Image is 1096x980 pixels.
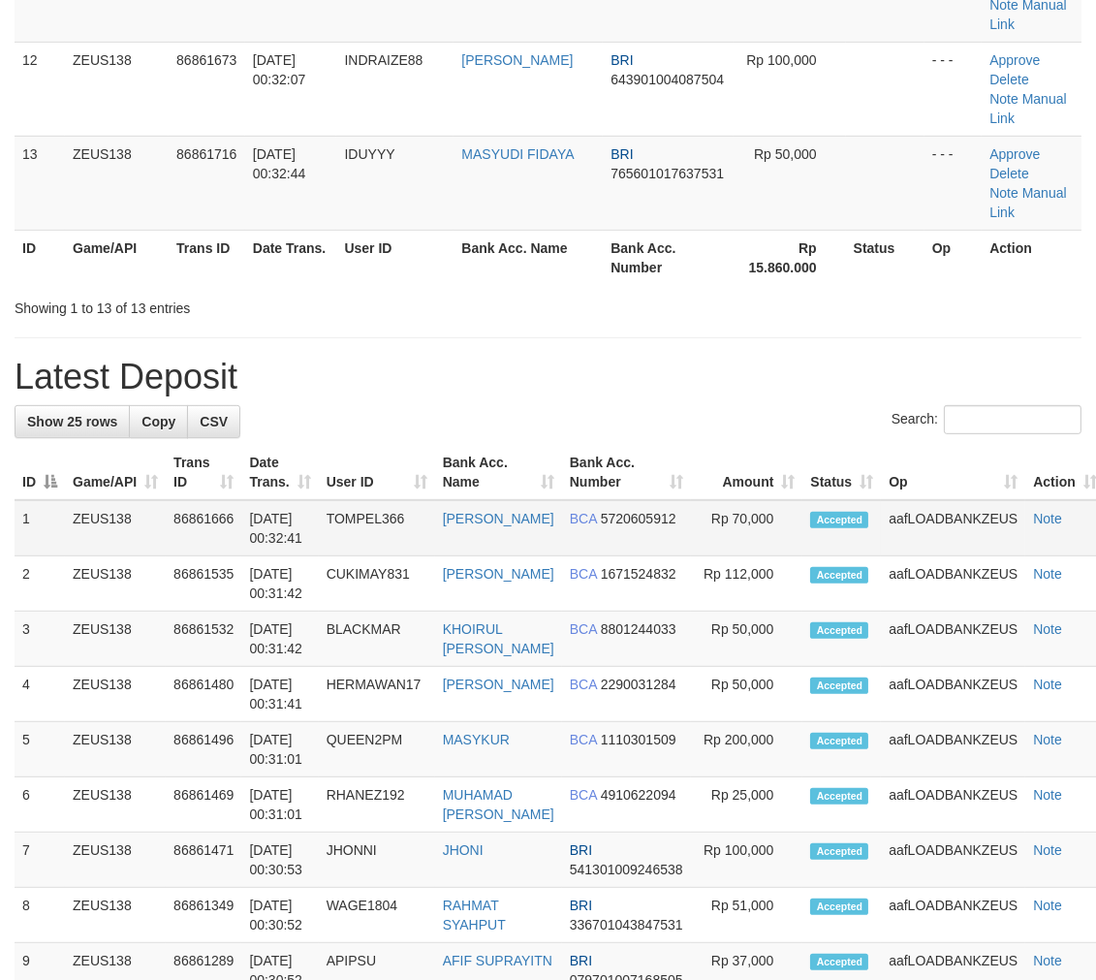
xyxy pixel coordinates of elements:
[435,445,562,500] th: Bank Acc. Name: activate to sort column ascending
[1033,953,1062,968] a: Note
[241,833,318,888] td: [DATE] 00:30:53
[200,414,228,429] span: CSV
[15,833,65,888] td: 7
[989,52,1040,68] a: Approve
[691,722,803,777] td: Rp 200,000
[989,185,1066,220] a: Manual Link
[1033,677,1062,692] a: Note
[989,72,1028,87] a: Delete
[1033,621,1062,637] a: Note
[15,291,442,318] div: Showing 1 to 13 of 13 entries
[166,612,241,667] td: 86861532
[1033,898,1062,913] a: Note
[691,888,803,943] td: Rp 51,000
[802,445,881,500] th: Status: activate to sort column ascending
[881,445,1025,500] th: Op: activate to sort column ascending
[245,230,337,285] th: Date Trans.
[443,787,554,822] a: MUHAMAD [PERSON_NAME]
[443,898,506,933] a: RAHMAT SYAHPUT
[982,230,1081,285] th: Action
[319,612,435,667] td: BLACKMAR
[810,843,868,860] span: Accepted
[15,556,65,612] td: 2
[15,136,65,230] td: 13
[570,621,597,637] span: BCA
[734,230,846,285] th: Rp 15.860.000
[319,722,435,777] td: QUEEN2PM
[166,888,241,943] td: 86861349
[65,445,166,500] th: Game/API: activate to sort column ascending
[443,953,552,968] a: AFIF SUPRAYITN
[570,842,592,858] span: BRI
[319,445,435,500] th: User ID: activate to sort column ascending
[989,146,1040,162] a: Approve
[65,556,166,612] td: ZEUS138
[15,445,65,500] th: ID: activate to sort column descending
[27,414,117,429] span: Show 25 rows
[241,777,318,833] td: [DATE] 00:31:01
[65,230,169,285] th: Game/API
[166,722,241,777] td: 86861496
[562,445,691,500] th: Bank Acc. Number: activate to sort column ascending
[241,722,318,777] td: [DATE] 00:31:01
[570,732,597,747] span: BCA
[241,612,318,667] td: [DATE] 00:31:42
[601,621,676,637] span: Copy 8801244033 to clipboard
[570,862,683,877] span: Copy 541301009246538 to clipboard
[810,733,868,749] span: Accepted
[611,146,633,162] span: BRI
[344,52,423,68] span: INDRAIZE88
[65,136,169,230] td: ZEUS138
[319,500,435,556] td: TOMPEL366
[241,556,318,612] td: [DATE] 00:31:42
[881,556,1025,612] td: aafLOADBANKZEUS
[570,917,683,933] span: Copy 336701043847531 to clipboard
[65,667,166,722] td: ZEUS138
[892,405,1081,434] label: Search:
[241,667,318,722] td: [DATE] 00:31:41
[65,777,166,833] td: ZEUS138
[1033,787,1062,803] a: Note
[461,146,574,162] a: MASYUDI FIDAYA
[176,146,236,162] span: 86861716
[691,612,803,667] td: Rp 50,000
[443,511,554,526] a: [PERSON_NAME]
[15,888,65,943] td: 8
[166,667,241,722] td: 86861480
[65,612,166,667] td: ZEUS138
[141,414,175,429] span: Copy
[570,898,592,913] span: BRI
[601,511,676,526] span: Copy 5720605912 to clipboard
[15,612,65,667] td: 3
[15,667,65,722] td: 4
[166,777,241,833] td: 86861469
[810,622,868,639] span: Accepted
[1033,566,1062,582] a: Note
[881,500,1025,556] td: aafLOADBANKZEUS
[601,787,676,803] span: Copy 4910622094 to clipboard
[611,52,633,68] span: BRI
[187,405,240,438] a: CSV
[754,146,817,162] span: Rp 50,000
[691,556,803,612] td: Rp 112,000
[319,888,435,943] td: WAGE1804
[989,91,1066,126] a: Manual Link
[15,42,65,136] td: 12
[319,667,435,722] td: HERMAWAN17
[1033,511,1062,526] a: Note
[810,512,868,528] span: Accepted
[881,777,1025,833] td: aafLOADBANKZEUS
[176,52,236,68] span: 86861673
[443,732,510,747] a: MASYKUR
[65,722,166,777] td: ZEUS138
[924,42,983,136] td: - - -
[15,500,65,556] td: 1
[691,777,803,833] td: Rp 25,000
[881,888,1025,943] td: aafLOADBANKZEUS
[15,777,65,833] td: 6
[241,445,318,500] th: Date Trans.: activate to sort column ascending
[989,91,1018,107] a: Note
[881,667,1025,722] td: aafLOADBANKZEUS
[443,566,554,582] a: [PERSON_NAME]
[166,833,241,888] td: 86861471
